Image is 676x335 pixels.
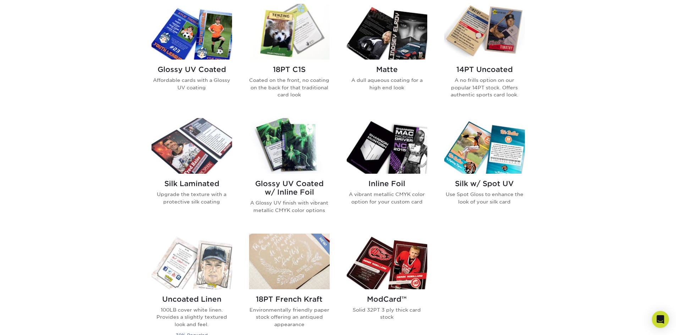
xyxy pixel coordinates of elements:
[444,77,525,98] p: A no frills option on our popular 14PT stock. Offers authentic sports card look.
[347,234,427,289] img: ModCard™ Trading Cards
[347,306,427,321] p: Solid 32PT 3 ply thick card stock
[152,179,232,188] h2: Silk Laminated
[249,77,330,98] p: Coated on the front, no coating on the back for that traditional card look
[312,234,330,255] img: New Product
[347,191,427,205] p: A vibrant metallic CMYK color option for your custom card
[152,4,232,60] img: Glossy UV Coated Trading Cards
[249,199,330,214] p: A Glossy UV finish with vibrant metallic CMYK color options
[249,4,330,110] a: 18PT C1S Trading Cards 18PT C1S Coated on the front, no coating on the back for that traditional ...
[444,118,525,174] img: Silk w/ Spot UV Trading Cards
[444,118,525,225] a: Silk w/ Spot UV Trading Cards Silk w/ Spot UV Use Spot Gloss to enhance the look of your silk card
[444,65,525,74] h2: 14PT Uncoated
[444,4,525,60] img: 14PT Uncoated Trading Cards
[347,295,427,303] h2: ModCard™
[249,306,330,328] p: Environmentally friendly paper stock offering an antiqued appearance
[152,191,232,205] p: Upgrade the texture with a protective silk coating
[249,65,330,74] h2: 18PT C1S
[347,179,427,188] h2: Inline Foil
[152,295,232,303] h2: Uncoated Linen
[347,4,427,110] a: Matte Trading Cards Matte A dull aqueous coating for a high end look
[347,65,427,74] h2: Matte
[444,179,525,188] h2: Silk w/ Spot UV
[249,118,330,174] img: Glossy UV Coated w/ Inline Foil Trading Cards
[249,118,330,225] a: Glossy UV Coated w/ Inline Foil Trading Cards Glossy UV Coated w/ Inline Foil A Glossy UV finish ...
[152,4,232,110] a: Glossy UV Coated Trading Cards Glossy UV Coated Affordable cards with a Glossy UV coating
[249,179,330,196] h2: Glossy UV Coated w/ Inline Foil
[249,4,330,60] img: 18PT C1S Trading Cards
[347,118,427,225] a: Inline Foil Trading Cards Inline Foil A vibrant metallic CMYK color option for your custom card
[152,77,232,91] p: Affordable cards with a Glossy UV coating
[347,118,427,174] img: Inline Foil Trading Cards
[347,77,427,91] p: A dull aqueous coating for a high end look
[152,65,232,74] h2: Glossy UV Coated
[249,295,330,303] h2: 18PT French Kraft
[652,311,669,328] div: Open Intercom Messenger
[249,234,330,289] img: 18PT French Kraft Trading Cards
[444,191,525,205] p: Use Spot Gloss to enhance the look of your silk card
[152,234,232,289] img: Uncoated Linen Trading Cards
[152,118,232,174] img: Silk Laminated Trading Cards
[444,4,525,110] a: 14PT Uncoated Trading Cards 14PT Uncoated A no frills option on our popular 14PT stock. Offers au...
[347,4,427,60] img: Matte Trading Cards
[152,118,232,225] a: Silk Laminated Trading Cards Silk Laminated Upgrade the texture with a protective silk coating
[152,306,232,328] p: 100LB cover white linen. Provides a slightly textured look and feel.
